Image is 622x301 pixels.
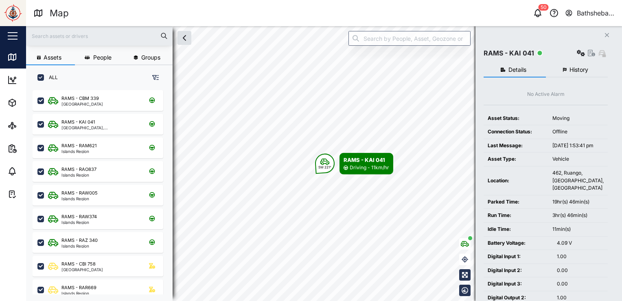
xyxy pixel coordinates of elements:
[61,149,96,153] div: Islands Region
[61,237,98,244] div: RAMS - RAZ 340
[552,128,604,136] div: Offline
[26,26,622,301] canvas: Map
[61,119,95,126] div: RAMS - KAI 041
[61,173,96,177] div: Islands Region
[348,31,471,46] input: Search by People, Asset, Geozone or Place
[61,220,97,224] div: Islands Region
[61,95,99,102] div: RAMS - CBM 339
[508,67,526,73] span: Details
[61,261,96,268] div: RAMS - CBI 758
[488,253,549,261] div: Digital Input 1:
[488,198,544,206] div: Parked Time:
[50,6,69,20] div: Map
[21,75,58,84] div: Dashboard
[488,280,549,288] div: Digital Input 3:
[552,226,604,233] div: 11min(s)
[44,55,61,60] span: Assets
[61,190,98,197] div: RAMS - RAW005
[315,153,393,175] div: Map marker
[61,166,96,173] div: RAMS - RAO837
[61,244,98,248] div: Islands Region
[552,115,604,122] div: Moving
[33,87,172,294] div: grid
[21,98,46,107] div: Assets
[488,226,544,233] div: Idle Time:
[21,144,49,153] div: Reports
[552,212,604,219] div: 3hr(s) 46min(s)
[61,102,103,106] div: [GEOGRAPHIC_DATA]
[318,166,331,169] div: SW 221°
[31,30,168,42] input: Search assets or drivers
[527,91,565,98] div: No Active Alarm
[565,7,615,19] button: Bathsheba Kare
[4,4,22,22] img: Main Logo
[557,280,604,288] div: 0.00
[93,55,112,60] span: People
[21,121,41,130] div: Sites
[552,142,604,150] div: [DATE] 1:53:41 pm
[61,213,97,220] div: RAMS - RAW374
[350,164,389,172] div: Driving - 11km/hr
[484,48,534,58] div: RAMS - KAI 041
[488,212,544,219] div: Run Time:
[61,126,139,130] div: [GEOGRAPHIC_DATA], [GEOGRAPHIC_DATA]
[488,142,544,150] div: Last Message:
[141,55,160,60] span: Groups
[488,267,549,274] div: Digital Input 2:
[21,190,44,199] div: Tasks
[557,253,604,261] div: 1.00
[488,239,549,247] div: Battery Voltage:
[557,267,604,274] div: 0.00
[61,291,96,295] div: Islands Region
[61,268,103,272] div: [GEOGRAPHIC_DATA]
[61,142,96,149] div: RAMS - RAM621
[21,167,46,176] div: Alarms
[488,177,544,185] div: Location:
[552,198,604,206] div: 19hr(s) 46min(s)
[557,239,604,247] div: 4.09 V
[488,155,544,163] div: Asset Type:
[44,74,58,81] label: ALL
[61,197,98,201] div: Islands Region
[552,155,604,163] div: Vehicle
[569,67,588,73] span: History
[488,128,544,136] div: Connection Status:
[61,284,96,291] div: RAMS - RAR669
[344,156,389,164] div: RAMS - KAI 041
[552,169,604,192] div: 462, Ruango, [GEOGRAPHIC_DATA], [GEOGRAPHIC_DATA]
[21,53,39,62] div: Map
[488,115,544,122] div: Asset Status:
[577,8,615,18] div: Bathsheba Kare
[539,4,549,11] div: 50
